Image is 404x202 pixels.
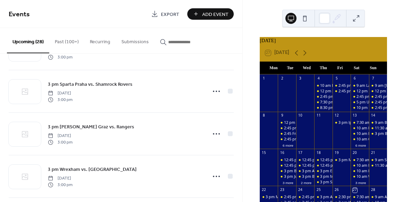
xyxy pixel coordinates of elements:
[351,137,369,142] div: 10 am Crystal Palace vs. Sunderland
[280,188,285,193] div: 23
[371,113,376,118] div: 14
[369,94,387,99] div: 2:45 pm Germany vs. Northern Ireland
[371,188,376,193] div: 28
[314,194,332,200] div: 3 pm Aston Villa vs. Bologna
[278,137,296,142] div: 2:45 pm Hungary vs. Portugal
[314,168,332,174] div: 3 pm Eintracht Frankfurt vs. Galatasaray
[278,163,296,168] div: 12:45 pm PSV vs. Union Saint - Gilloise
[302,194,361,200] div: 2:45 pm Tottenham vs. Doncaster
[320,168,391,174] div: 3 pm Eintracht Frankfurt vs. Galatasaray
[314,100,332,105] div: 7:30 pm Argentina vs. Venezuela
[371,150,376,155] div: 21
[351,89,369,94] div: 12 pm England vs. Andorra
[280,76,285,81] div: 2
[296,194,314,200] div: 2:45 pm Tottenham vs. Doncaster
[48,139,72,145] span: 3:00 pm
[333,83,351,88] div: 2:45 pm Denmark vs. Scotland
[334,113,339,118] div: 12
[314,174,332,179] div: 3 pm Man City vs. Napoli
[278,174,296,179] div: 3 pm Juventus vs. Borussia Dortmund
[284,174,351,179] div: 3 pm Juventus vs. Borussia Dortmund
[315,62,332,75] div: Thu
[314,180,332,185] div: 3 pm Sporting CP vs. Kairat
[320,157,380,163] div: 12:45 pm Club Brugge vs. Monaco
[261,113,266,118] div: 8
[48,81,132,88] span: 3 pm Sparta Praha vs. Shamrock Rovers
[261,188,266,193] div: 22
[351,120,369,125] div: 7:30 am Arsenal vs. Forest
[320,194,393,200] div: 3 pm Aston Villa vs. [GEOGRAPHIC_DATA]
[280,180,296,185] button: 3 more
[48,80,132,88] a: 3 pm Sparta Praha vs. Shamrock Rovers
[351,126,369,131] div: 10 am Fulham vs. Leeds Utd
[320,94,394,99] div: 2:45 pm Bulgaria vs. [GEOGRAPHIC_DATA]
[348,62,365,75] div: Sat
[260,37,387,45] div: [DATE]
[278,126,296,131] div: 2:45 pm Serbia vs. England
[296,163,314,168] div: 12:45 pm Slavia Praha vs. Bodø/Glimt
[353,180,369,185] button: 3 more
[351,163,369,168] div: 10 am Brighton vs. Tottenham
[353,142,369,148] button: 6 more
[371,76,376,81] div: 7
[353,150,358,155] div: 20
[48,175,72,182] span: [DATE]
[298,180,315,185] button: 2 more
[333,157,351,163] div: 3 pm Middlesbrough vs. West Brom
[298,150,303,155] div: 17
[302,168,346,174] div: 3 pm Ajax vs. Inter Milan
[369,100,387,105] div: 2:45 pm Turkey vs. Spain
[351,83,369,88] div: 9 am Latvia vs. Serbia
[320,180,368,185] div: 3 pm Sporting CP vs. Kairat
[369,131,387,136] div: 3 pm Barcelona vs. Valencia
[356,83,394,88] div: 9 am Latvia vs. Serbia
[334,188,339,193] div: 26
[302,174,375,179] div: 3 pm Bayern Munich vs. [PERSON_NAME]
[296,168,314,174] div: 3 pm Ajax vs. Inter Milan
[353,76,358,81] div: 6
[316,113,321,118] div: 11
[278,157,296,163] div: 12:45 pm Athletic Club vs. Arsenal
[278,168,296,174] div: 3 pm Benfica vs. Qarabag
[261,150,266,155] div: 15
[278,131,296,136] div: 2:45 France vs.Iceland
[316,76,321,81] div: 4
[351,168,369,174] div: 10 am Bournemouth vs. Newcastle Utd
[353,188,358,193] div: 27
[333,120,351,125] div: 3 pm Ipswich Town vs. Sheffield Utd
[356,120,402,125] div: 7:30 am Arsenal vs. Forest
[202,11,229,18] span: Add Event
[320,163,395,168] div: 12:45 pm København vs. Bayer Leverkusen
[48,97,72,103] span: 3:00 pm
[351,157,369,163] div: 7:30 am Liverpool vs. Everton
[369,194,387,200] div: 9 am Aston Villa vs. Fulham
[299,62,315,75] div: Wed
[48,54,72,60] span: 3:00 pm
[320,174,390,179] div: 3 pm Man City vs. [GEOGRAPHIC_DATA]
[48,123,134,131] span: 3 pm [PERSON_NAME] Graz vs. Rangers
[333,194,351,200] div: 2:30 pm Bayern Munich vs. Werder Bremen
[369,163,387,168] div: 11:30 am Arsenal vs. Man City
[334,150,339,155] div: 19
[353,113,358,118] div: 13
[260,194,278,200] div: 3 pm Millwall vs. Watford
[284,194,346,200] div: 2:45 pm Fulham vs. Cambridge Utd
[338,120,402,125] div: 3 pm Ipswich Town vs. Sheffield Utd
[320,105,389,110] div: 8:30 pm Brazil vs. [GEOGRAPHIC_DATA]
[280,142,296,148] button: 6 more
[356,100,399,105] div: 5 pm USA vs. Korea Rep
[48,133,72,139] span: [DATE]
[278,120,296,125] div: 12 pm Armenia vs. Rep of Ireland
[284,120,368,125] div: 12 pm Armenia vs. Rep of [GEOGRAPHIC_DATA]
[284,163,352,168] div: 12:45 pm PSV vs. Union Saint - Gilloise
[314,163,332,168] div: 12:45 pm København vs. Bayer Leverkusen
[48,90,72,97] span: [DATE]
[280,113,285,118] div: 9
[116,28,154,53] button: Submissions
[48,165,137,173] a: 3 pm Wrexham vs. [GEOGRAPHIC_DATA]
[298,188,303,193] div: 24
[316,150,321,155] div: 18
[351,105,369,110] div: 10 pm Mexico vs. Japan
[265,62,282,75] div: Mon
[302,163,368,168] div: 12:45 pm Slavia Praha vs. Bodø/Glimt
